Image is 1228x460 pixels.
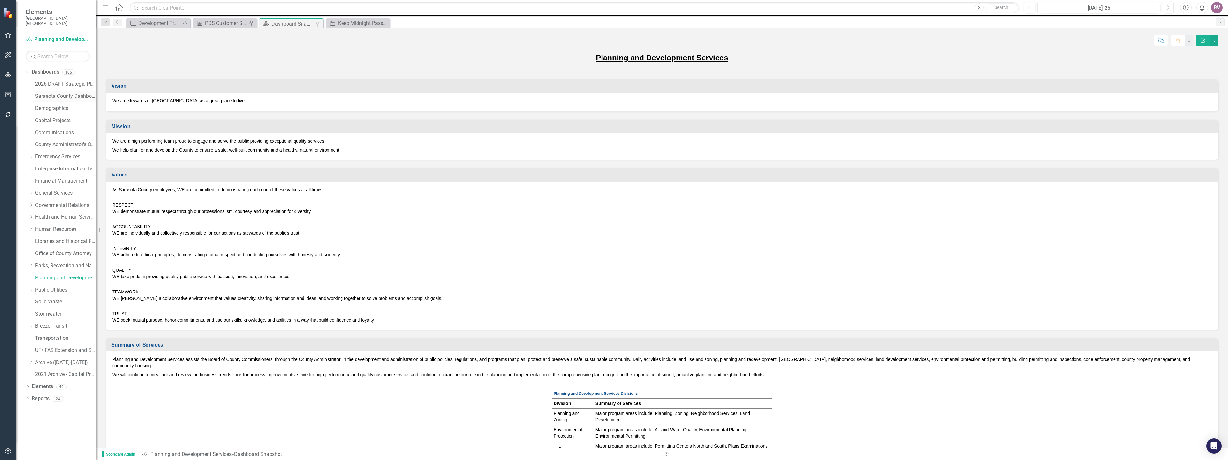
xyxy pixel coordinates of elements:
a: Financial Management [35,177,96,185]
span: Scorecard Admin [102,451,138,457]
p: We will continue to measure and review the business trends, look for process improvements, strive... [112,370,1212,379]
a: Libraries and Historical Resources [35,238,96,245]
a: Emergency Services [35,153,96,160]
a: Demographics [35,105,96,112]
a: UF/IFAS Extension and Sustainability [35,347,96,354]
p: ACCOUNTABILITY WE are individually and collectively responsible for our actions as stewards of th... [112,216,1212,238]
a: County Administrator's Office [35,141,96,148]
a: Stormwater [35,310,96,318]
p: We are stewards of [GEOGRAPHIC_DATA] as a great place to live. [112,97,1212,104]
div: Open Intercom Messenger [1206,438,1222,454]
span: Planning and Development Services [596,53,728,62]
a: Reports [32,395,50,402]
div: 105 [62,69,75,75]
p: RESPECT WE demonstrate mutual respect through our professionalism, courtesy and appreciation for ... [112,194,1212,216]
p: As Sarasota County employees, WE are committed to demonstrating each one of these values at all t... [112,186,1212,194]
button: [DATE]-25 [1037,2,1160,13]
input: Search ClearPoint... [130,2,1019,13]
a: Development Trends [128,19,181,27]
div: Development Trends [138,19,181,27]
a: Dashboards [32,68,59,76]
p: Planning and Zoning [554,410,592,423]
button: Search [985,3,1017,12]
a: Public Utilities [35,286,96,294]
a: 2026 DRAFT Strategic Plan [35,81,96,88]
a: Planning and Development Services [35,274,96,282]
a: Communications [35,129,96,136]
strong: Planning and Development Services Divisions [554,391,638,396]
div: [DATE]-25 [1040,4,1158,12]
span: Elements [26,8,90,16]
p: We help plan for and develop the County to ensure a safe, well-built community and a healthy, nat... [112,145,1212,153]
a: 2021 Archive - Capital Projects [35,371,96,378]
a: Planning and Development Services [150,451,232,457]
span: Search [995,5,1008,10]
a: PDS Customer Service (Copy) w/ Accela [194,19,247,27]
h3: Vision [111,83,1215,89]
a: Keep Midnight Pass Open! [327,19,388,27]
a: Breeze Transit [35,323,96,330]
h3: Summary of Services [111,342,1215,348]
a: Enterprise Information Technology [35,165,96,173]
div: 49 [56,384,67,389]
a: Office of County Attorney [35,250,96,257]
h3: Values [111,172,1215,178]
small: [GEOGRAPHIC_DATA], [GEOGRAPHIC_DATA] [26,16,90,26]
div: PDS Customer Service (Copy) w/ Accela [205,19,247,27]
a: Parks, Recreation and Natural Resources [35,262,96,269]
p: TEAMWORK WE [PERSON_NAME] a collaborative environment that values creativity, sharing information... [112,281,1212,303]
td: Major program areas include: Permitting Centers North and South, Plans Examinations, Inspections,... [594,441,772,457]
td: Major program areas include: Planning, Zoning, Neighborhood Services, Land Development [594,408,772,425]
button: RV [1211,2,1223,13]
a: Solid Waste [35,298,96,306]
p: INTEGRITY WE adhere to ethical principles, demonstrating mutual respect and conducting ourselves ... [112,238,1212,259]
td: Environmental Protection [552,425,594,441]
div: » [141,451,657,458]
a: Capital Projects [35,117,96,124]
a: Health and Human Services [35,214,96,221]
p: QUALITY WE take pride in providing quality public service with passion, innovation, and excellence. [112,259,1212,281]
img: ClearPoint Strategy [3,7,14,19]
a: Archive ([DATE]-[DATE]) [35,359,96,366]
a: Elements [32,383,53,390]
h3: Mission [111,124,1215,129]
div: 24 [53,396,63,402]
p: TRUST WE seek mutual purpose, honor commitments, and use our skills, knowledge, and abilities in ... [112,303,1212,323]
strong: Division [554,401,571,406]
input: Search Below... [26,51,90,62]
strong: Summary of Services [595,401,641,406]
p: We are a high performing team proud to engage and serve the public providing exceptional quality ... [112,138,1212,145]
div: Dashboard Snapshot [234,451,282,457]
a: Human Resources [35,226,96,233]
a: General Services [35,190,96,197]
a: Transportation [35,335,96,342]
a: Planning and Development Services [26,36,90,43]
td: Major program areas include: Air and Water Quality, Environmental Planning, Environmental Permitting [594,425,772,441]
div: Dashboard Snapshot [272,20,314,28]
a: Sarasota County Dashboard [35,93,96,100]
td: Building [552,441,594,457]
p: Planning and Development Services assists the Board of County Commissioners, through the County A... [112,356,1212,370]
div: Keep Midnight Pass Open! [338,19,388,27]
a: Governmental Relations [35,202,96,209]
